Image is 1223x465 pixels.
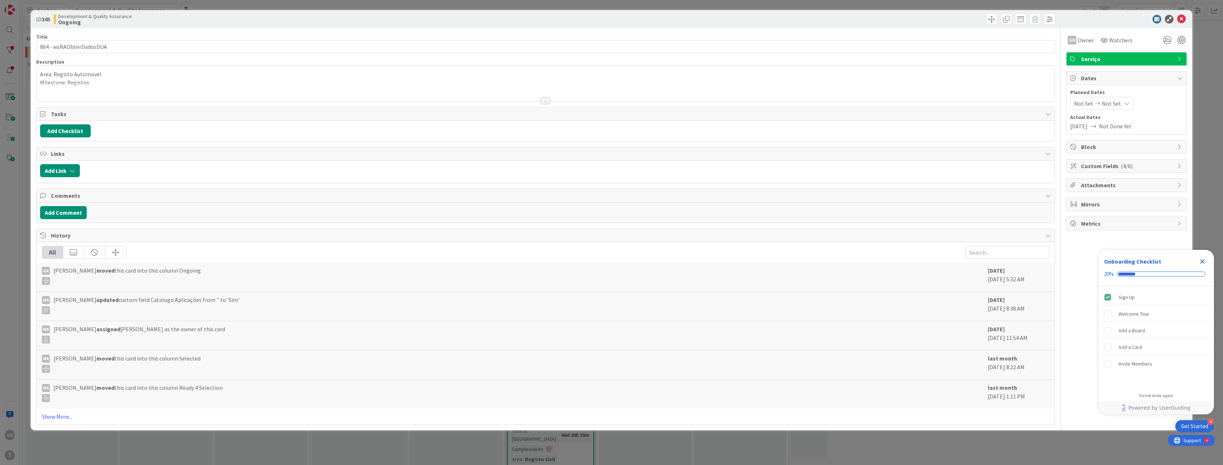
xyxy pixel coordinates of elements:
[1078,36,1094,44] span: Owner
[53,266,201,285] span: [PERSON_NAME] this card into this column Ongoing
[51,191,1042,200] span: Comments
[1081,142,1174,151] span: Block
[53,325,225,344] span: [PERSON_NAME] [PERSON_NAME] as the owner of this card
[40,78,1051,87] p: Milestone: Registos
[988,383,1049,405] div: [DATE] 1:11 PM
[58,13,132,19] span: Development & Quality Assurance
[1074,99,1093,108] span: Not Set
[1119,293,1135,302] div: Sign Up
[36,15,50,24] span: ID
[988,384,1017,391] b: last month
[1121,162,1133,170] span: ( 4/6 )
[1081,162,1174,170] span: Custom Fields
[1101,339,1211,355] div: Add a Card is incomplete.
[53,295,240,314] span: [PERSON_NAME] custom field Catalogo Aplicações from '' to 'Sim'
[1128,404,1190,412] span: Powered by UserGuiding
[1181,423,1208,430] div: Get Started
[40,206,87,219] button: Add Comment
[1119,310,1149,318] div: Welcome Tour
[42,384,50,392] div: MR
[1081,55,1174,63] span: Serviço
[1070,122,1088,131] span: [DATE]
[40,124,91,137] button: Add Checklist
[1197,256,1208,267] div: Close Checklist
[1175,420,1214,432] div: Open Get Started checklist, remaining modules: 4
[988,266,1049,288] div: [DATE] 5:32 AM
[1109,36,1133,44] span: Watchers
[1101,306,1211,322] div: Welcome Tour is incomplete.
[965,246,1049,259] input: Search...
[1104,271,1208,277] div: Checklist progress: 20%
[1070,114,1183,121] span: Actual Dates
[42,412,1050,421] a: Show More...
[1081,181,1174,189] span: Attachments
[1099,122,1132,131] span: Not Done Yet
[1068,36,1076,44] div: GN
[1104,257,1161,266] div: Onboarding Checklist
[1101,289,1211,305] div: Sign Up is complete.
[36,59,64,65] span: Description
[51,149,1042,158] span: Links
[96,355,115,362] b: moved
[1207,418,1214,425] div: 4
[1081,74,1174,82] span: Dates
[38,3,39,9] div: 4
[51,110,1042,118] span: Tasks
[1098,401,1214,414] div: Footer
[58,19,132,25] b: Ongoing
[96,267,115,274] b: moved
[1098,250,1214,414] div: Checklist Container
[42,296,50,304] div: MR
[1104,271,1114,277] div: 20%
[1119,343,1142,351] div: Add a Card
[1098,286,1214,388] div: Checklist items
[42,267,50,275] div: GN
[988,267,1005,274] b: [DATE]
[988,325,1049,346] div: [DATE] 11:54 AM
[53,383,223,402] span: [PERSON_NAME] this card into this column Ready 4 Selection
[1081,219,1174,228] span: Metrics
[15,1,33,10] span: Support
[42,355,50,363] div: MR
[36,34,48,40] label: Title
[36,40,1055,53] input: type card name here...
[53,354,201,373] span: [PERSON_NAME] this card into this column Selected
[1102,99,1121,108] span: Not Set
[988,325,1005,333] b: [DATE]
[42,246,63,259] div: All
[988,355,1017,362] b: last month
[1101,323,1211,338] div: Add a Board is incomplete.
[1081,200,1174,209] span: Mirrors
[42,16,50,23] b: 345
[1070,89,1183,96] span: Planned Dates
[1139,393,1173,398] div: Do not show again
[96,296,119,303] b: updated
[1101,356,1211,372] div: Invite Members is incomplete.
[40,164,80,177] button: Add Link
[96,384,115,391] b: moved
[42,325,50,333] div: MR
[51,231,1042,240] span: History
[1102,401,1210,414] a: Powered by UserGuiding
[40,70,1051,78] p: Area: Registo Automovel
[1119,359,1152,368] div: Invite Members
[988,295,1049,317] div: [DATE] 8:38 AM
[96,325,120,333] b: assigned
[1119,326,1145,335] div: Add a Board
[988,296,1005,303] b: [DATE]
[988,354,1049,376] div: [DATE] 8:22 AM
